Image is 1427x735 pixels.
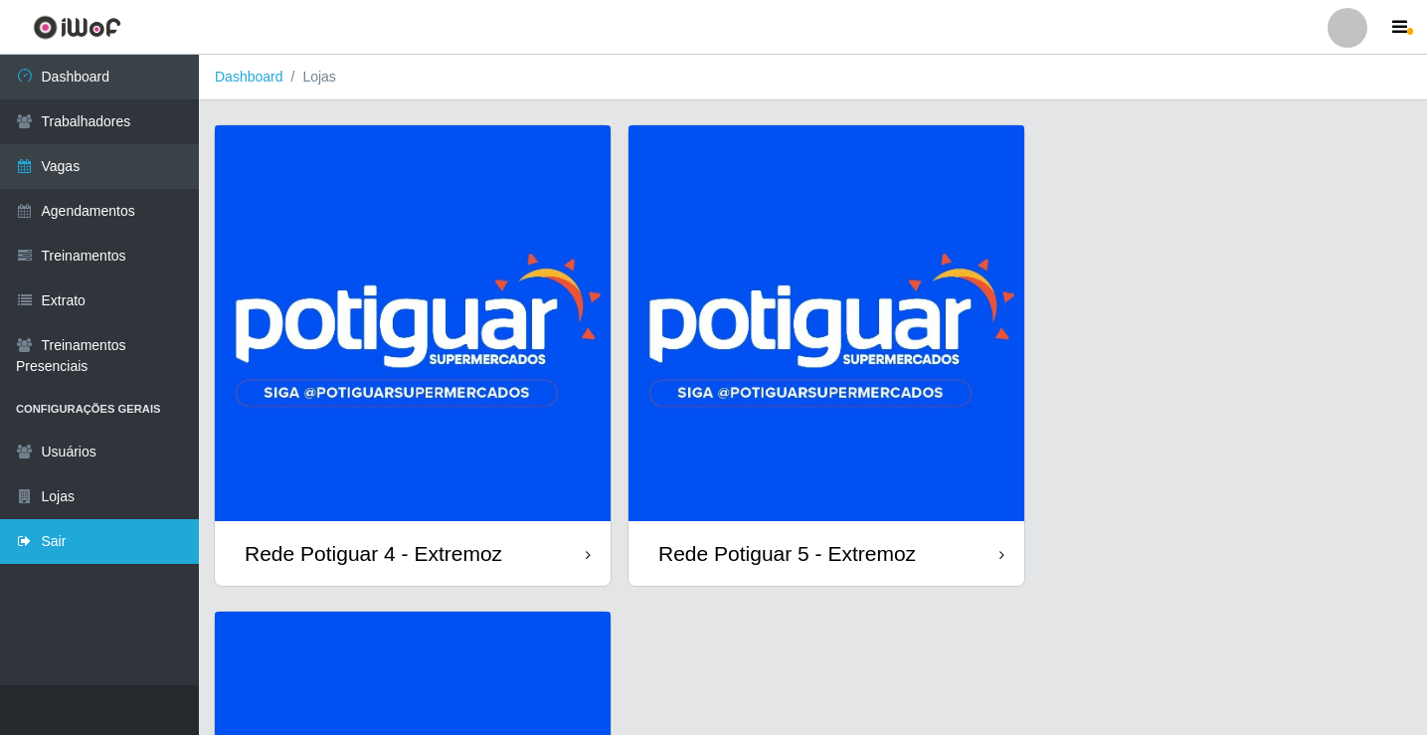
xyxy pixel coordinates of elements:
a: Rede Potiguar 4 - Extremoz [215,125,611,586]
img: CoreUI Logo [33,15,121,40]
li: Lojas [283,67,336,88]
a: Dashboard [215,69,283,85]
div: Rede Potiguar 4 - Extremoz [245,541,502,566]
div: Rede Potiguar 5 - Extremoz [658,541,916,566]
a: Rede Potiguar 5 - Extremoz [628,125,1024,586]
img: cardImg [628,125,1024,521]
img: cardImg [215,125,611,521]
nav: breadcrumb [199,55,1427,100]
